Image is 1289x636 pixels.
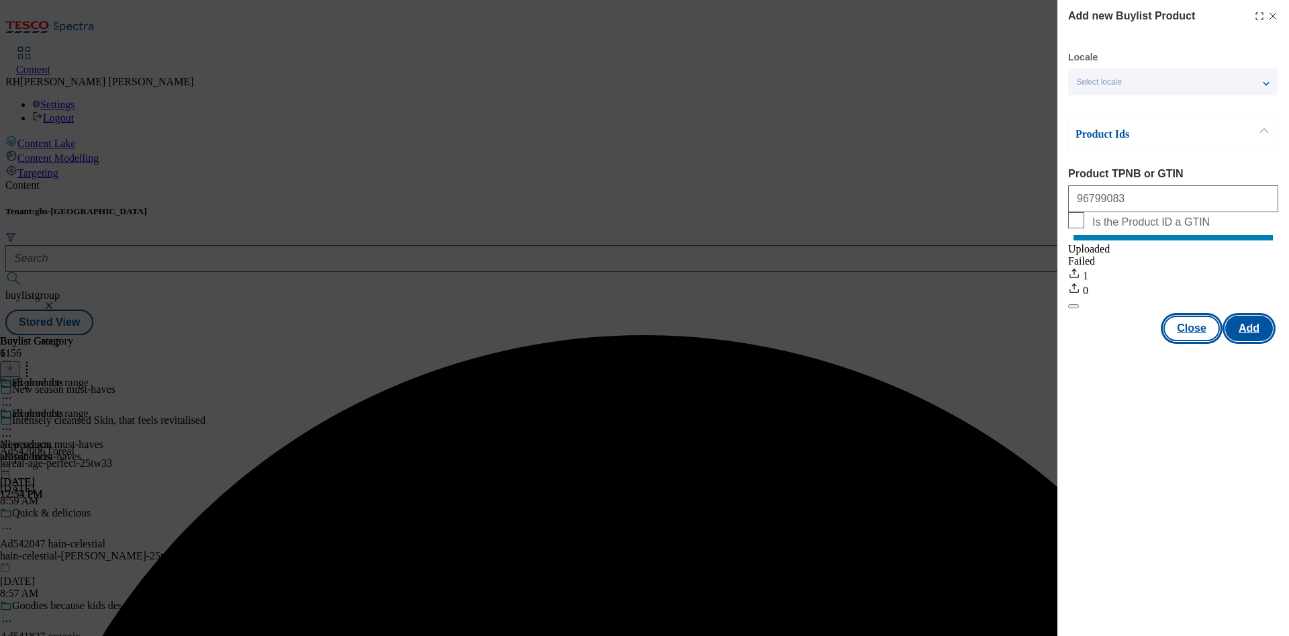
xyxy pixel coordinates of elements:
button: Close [1163,316,1220,341]
div: Uploaded [1068,243,1278,255]
h4: Add new Buylist Product [1068,8,1195,24]
label: Locale [1068,54,1098,61]
div: 0 [1068,282,1278,297]
label: Product TPNB or GTIN [1068,168,1278,180]
button: Add [1225,316,1273,341]
button: Select locale [1068,69,1278,95]
div: Failed [1068,255,1278,267]
input: Enter 1 or 20 space separated Product TPNB or GTIN [1068,185,1278,212]
span: Select locale [1076,77,1122,87]
span: Is the Product ID a GTIN [1092,216,1210,228]
p: Product Ids [1076,128,1216,141]
div: 1 [1068,267,1278,282]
